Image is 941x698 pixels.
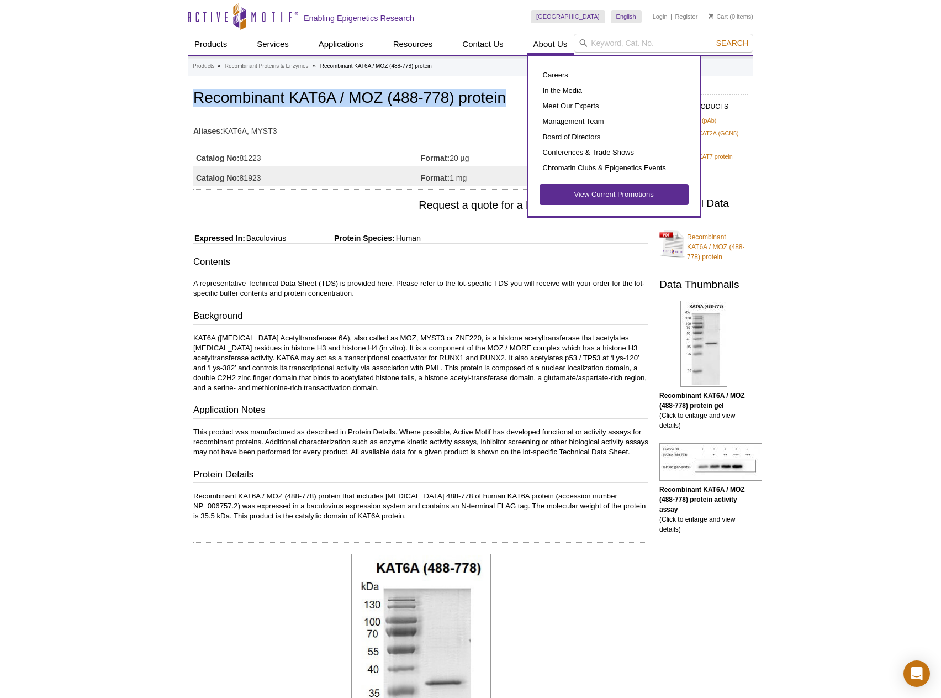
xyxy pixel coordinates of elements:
[662,128,746,148] a: Recombinant KAT2A (GCN5) protein
[193,119,648,137] td: KAT6A, MYST3
[659,485,748,534] p: (Click to enlarge and view details)
[196,173,240,183] strong: Catalog No:
[387,34,440,55] a: Resources
[531,10,605,23] a: [GEOGRAPHIC_DATA]
[540,160,689,176] a: Chromatin Clubs & Epigenetics Events
[659,391,748,431] p: (Click to enlarge and view details)
[456,34,510,55] a: Contact Us
[395,234,421,243] span: Human
[653,13,668,20] a: Login
[540,184,689,205] a: View Current Promotions
[304,13,414,23] h2: Enabling Epigenetics Research
[250,34,295,55] a: Services
[709,13,728,20] a: Cart
[540,98,689,114] a: Meet Our Experts
[540,114,689,129] a: Management Team
[574,34,753,53] input: Keyword, Cat. No.
[675,13,697,20] a: Register
[421,153,450,163] strong: Format:
[288,234,395,243] span: Protein Species:
[421,166,534,186] td: 1 mg
[527,34,574,55] a: About Us
[540,145,689,160] a: Conferences & Trade Shows
[193,166,421,186] td: 81923
[193,126,223,136] strong: Aliases:
[320,63,432,69] li: Recombinant KAT6A / MOZ (488-778) protein
[245,234,286,243] span: Baculovirus
[193,234,245,243] span: Expressed In:
[421,146,534,166] td: 20 µg
[540,129,689,145] a: Board of Directors
[193,61,214,71] a: Products
[193,255,648,271] h3: Contents
[659,198,748,218] h2: Technical Data Sheet
[713,38,752,48] button: Search
[193,90,648,108] h1: Recombinant KAT6A / MOZ (488-778) protein
[193,309,648,325] h3: Background
[193,333,648,393] p: KAT6A ([MEDICAL_DATA] Acetyltransferase 6A), also called as MOZ, MYST3 or ZNF220, is a histone ac...
[709,10,753,23] li: (0 items)
[611,10,642,23] a: English
[680,301,727,387] img: Recombinant KAT6A / MOZ (488-778) protein gel
[540,67,689,83] a: Careers
[540,83,689,98] a: In the Media
[659,225,748,262] a: Recombinant KAT6A / MOZ (488-778) protein
[193,468,648,484] h3: Protein Details
[188,34,234,55] a: Products
[196,153,240,163] strong: Catalog No:
[312,34,370,55] a: Applications
[659,94,748,114] h2: RELATED PRODUCTS
[659,443,762,481] img: Recombinant KAT6A / MOZ (488-778) protein activity assay
[716,39,748,48] span: Search
[193,279,648,298] p: A representative Technical Data Sheet (TDS) is provided here. Please refer to the lot-specific TD...
[193,403,648,419] h3: Application Notes
[659,392,745,410] b: Recombinant KAT6A / MOZ (488-778) protein gel
[193,198,590,213] span: Request a quote for a bulk order
[193,491,648,521] p: Recombinant KAT6A / MOZ (488-778) protein that includes [MEDICAL_DATA] 488-778 of human KAT6A pro...
[709,13,713,19] img: Your Cart
[421,173,450,183] strong: Format:
[313,63,316,69] li: »
[193,427,648,457] p: This product was manufactured as described in Protein Details. Where possible, Active Motif has d...
[659,486,745,513] b: Recombinant KAT6A / MOZ (488-778) protein activity assay
[193,146,421,166] td: 81223
[217,63,220,69] li: »
[659,280,748,290] h2: Data Thumbnails
[225,61,309,71] a: Recombinant Proteins & Enzymes
[670,10,672,23] li: |
[903,660,930,687] div: Open Intercom Messenger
